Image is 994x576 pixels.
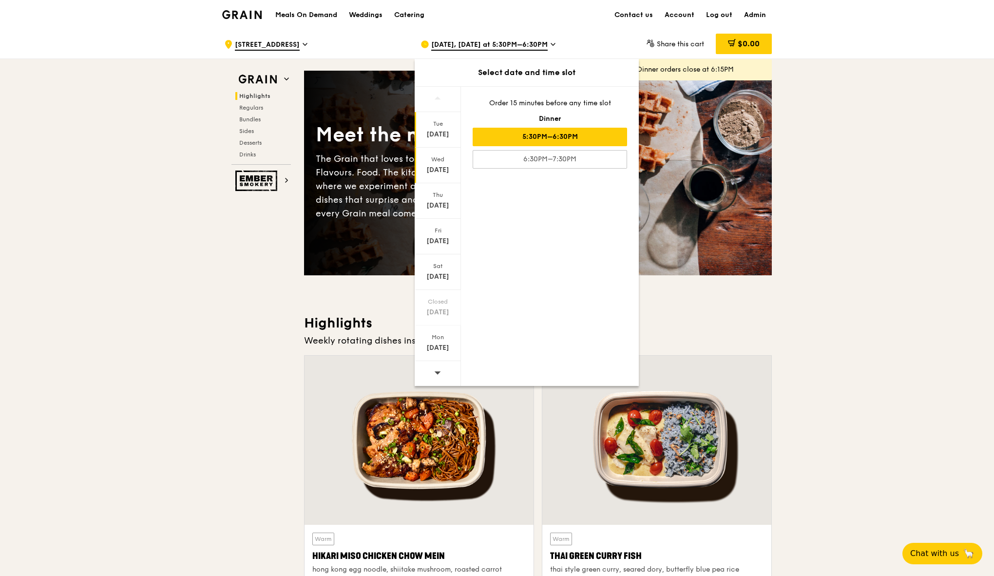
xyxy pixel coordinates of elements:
div: [DATE] [416,130,459,139]
div: Mon [416,333,459,341]
a: Admin [738,0,772,30]
span: $0.00 [738,39,760,48]
span: Chat with us [910,548,959,559]
div: Weddings [349,0,382,30]
div: [DATE] [416,165,459,175]
div: Warm [550,533,572,545]
div: [DATE] [416,343,459,353]
img: Ember Smokery web logo [235,171,280,191]
span: Desserts [239,139,262,146]
a: Log out [700,0,738,30]
a: Contact us [609,0,659,30]
div: 6:30PM–7:30PM [473,150,627,169]
div: Catering [394,0,424,30]
span: [DATE], [DATE] at 5:30PM–6:30PM [431,40,548,51]
h3: Highlights [304,314,772,332]
div: The Grain that loves to play. With ingredients. Flavours. Food. The kitchen is our happy place, w... [316,152,538,220]
span: Drinks [239,151,256,158]
div: Wed [416,155,459,163]
div: thai style green curry, seared dory, butterfly blue pea rice [550,565,764,575]
div: Thu [416,191,459,199]
div: [DATE] [416,236,459,246]
h1: Meals On Demand [275,10,337,20]
button: Chat with us🦙 [902,543,982,564]
div: Tue [416,120,459,128]
span: Regulars [239,104,263,111]
span: Sides [239,128,254,134]
div: Weekly rotating dishes inspired by flavours from around the world. [304,334,772,347]
div: [DATE] [416,272,459,282]
a: Weddings [343,0,388,30]
div: Dinner [473,114,627,124]
div: hong kong egg noodle, shiitake mushroom, roasted carrot [312,565,526,575]
div: Thai Green Curry Fish [550,549,764,563]
div: [DATE] [416,307,459,317]
div: Sat [416,262,459,270]
div: Fri [416,227,459,234]
span: [STREET_ADDRESS] [235,40,300,51]
img: Grain web logo [235,71,280,88]
div: Hikari Miso Chicken Chow Mein [312,549,526,563]
div: Select date and time slot [415,67,639,78]
a: Account [659,0,700,30]
span: 🦙 [963,548,975,559]
div: Order 15 minutes before any time slot [473,98,627,108]
div: Warm [312,533,334,545]
div: Closed [416,298,459,306]
span: Highlights [239,93,270,99]
span: Share this cart [657,40,704,48]
div: [DATE] [416,201,459,211]
a: Catering [388,0,430,30]
div: Dinner orders close at 6:15PM [637,65,764,75]
div: Meet the new Grain [316,122,538,148]
div: 5:30PM–6:30PM [473,128,627,146]
span: Bundles [239,116,261,123]
img: Grain [222,10,262,19]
